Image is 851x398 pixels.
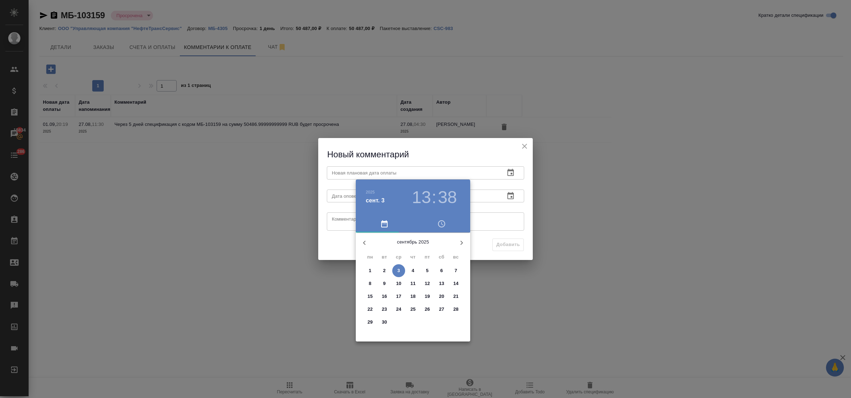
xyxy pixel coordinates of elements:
p: 28 [453,306,459,313]
p: 7 [454,267,457,274]
p: 20 [439,293,444,300]
p: 14 [453,280,459,287]
p: 15 [368,293,373,300]
button: 8 [364,277,377,290]
p: 23 [382,306,387,313]
button: 5 [421,264,434,277]
button: 21 [449,290,462,303]
p: 27 [439,306,444,313]
p: 30 [382,319,387,326]
p: 18 [410,293,416,300]
span: вт [378,254,391,261]
span: чт [407,254,419,261]
p: 13 [439,280,444,287]
button: 19 [421,290,434,303]
p: 21 [453,293,459,300]
button: 14 [449,277,462,290]
h3: : [432,187,436,207]
button: 12 [421,277,434,290]
button: 10 [392,277,405,290]
button: 13 [435,277,448,290]
button: 7 [449,264,462,277]
p: 25 [410,306,416,313]
button: 30 [378,316,391,329]
p: 24 [396,306,402,313]
button: 11 [407,277,419,290]
p: 4 [412,267,414,274]
p: 8 [369,280,371,287]
button: 27 [435,303,448,316]
button: 18 [407,290,419,303]
button: 4 [407,264,419,277]
p: 11 [410,280,416,287]
button: 1 [364,264,377,277]
p: 2 [383,267,385,274]
p: 3 [397,267,400,274]
button: сент. 3 [366,196,385,205]
button: 24 [392,303,405,316]
button: 15 [364,290,377,303]
p: 17 [396,293,402,300]
button: 26 [421,303,434,316]
button: 17 [392,290,405,303]
button: 3 [392,264,405,277]
button: 2025 [366,190,375,194]
button: 16 [378,290,391,303]
button: 6 [435,264,448,277]
span: пт [421,254,434,261]
p: 9 [383,280,385,287]
p: 12 [425,280,430,287]
p: 16 [382,293,387,300]
p: сентябрь 2025 [373,239,453,246]
p: 6 [440,267,443,274]
p: 10 [396,280,402,287]
p: 19 [425,293,430,300]
p: 26 [425,306,430,313]
button: 22 [364,303,377,316]
button: 20 [435,290,448,303]
p: 29 [368,319,373,326]
button: 9 [378,277,391,290]
button: 28 [449,303,462,316]
p: 1 [369,267,371,274]
span: вс [449,254,462,261]
button: 29 [364,316,377,329]
span: пн [364,254,377,261]
p: 5 [426,267,428,274]
span: ср [392,254,405,261]
span: сб [435,254,448,261]
p: 22 [368,306,373,313]
button: 25 [407,303,419,316]
button: 38 [438,187,457,207]
button: 23 [378,303,391,316]
button: 2 [378,264,391,277]
button: 13 [412,187,431,207]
